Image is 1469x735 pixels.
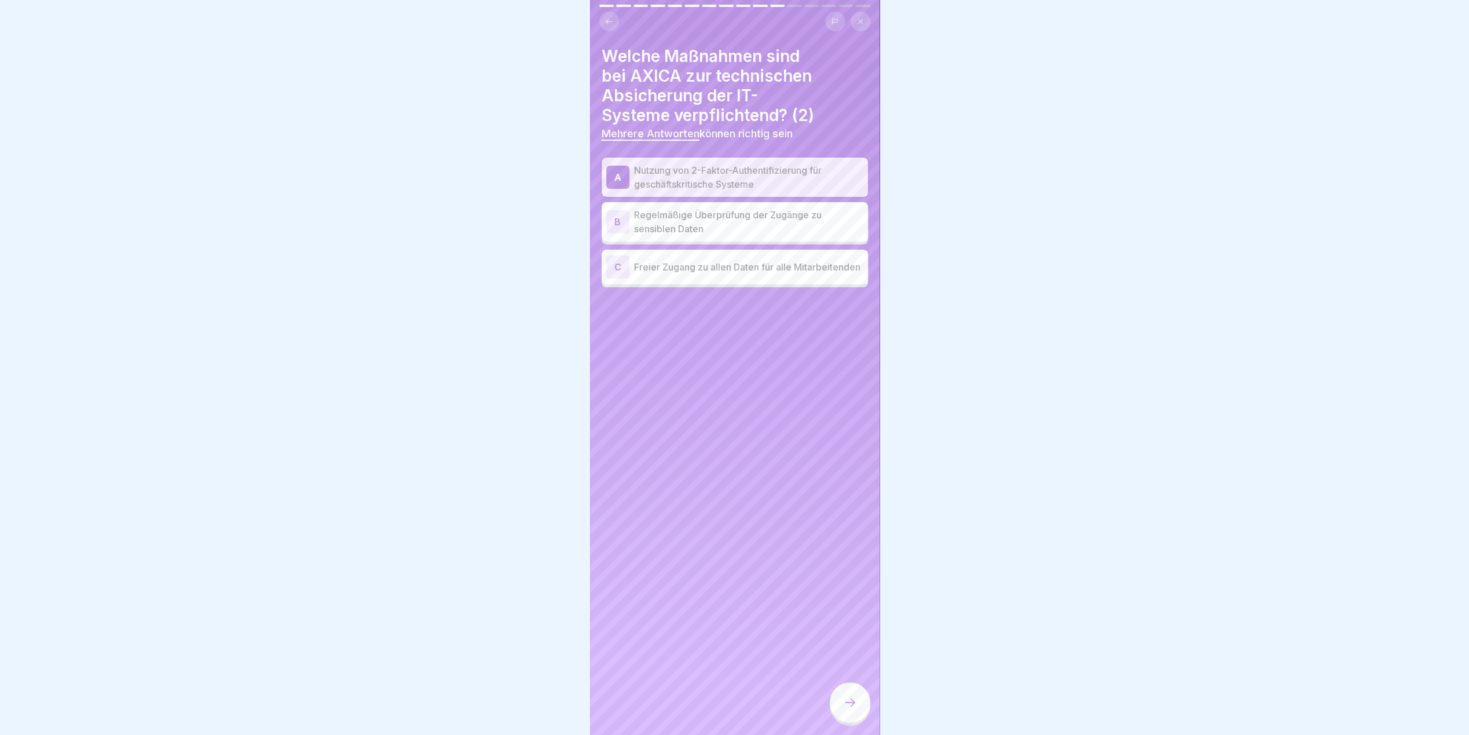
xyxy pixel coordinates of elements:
p: können richtig sein [602,127,868,140]
div: C [606,255,629,279]
span: Mehrere Antworten [602,127,699,140]
p: Freier Zugang zu allen Daten für alle Mitarbeitenden [634,260,863,274]
p: Nutzung von 2-Faktor-Authentifizierung für geschäftskritische Systeme [634,163,863,191]
h4: Welche Maßnahmen sind bei AXICA zur technischen Absicherung der IT-Systeme verpflichtend? (2) [602,46,868,125]
div: B [606,210,629,233]
div: A [606,166,629,189]
p: Regelmäßige Überprüfung der Zugänge zu sensiblen Daten [634,208,863,236]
